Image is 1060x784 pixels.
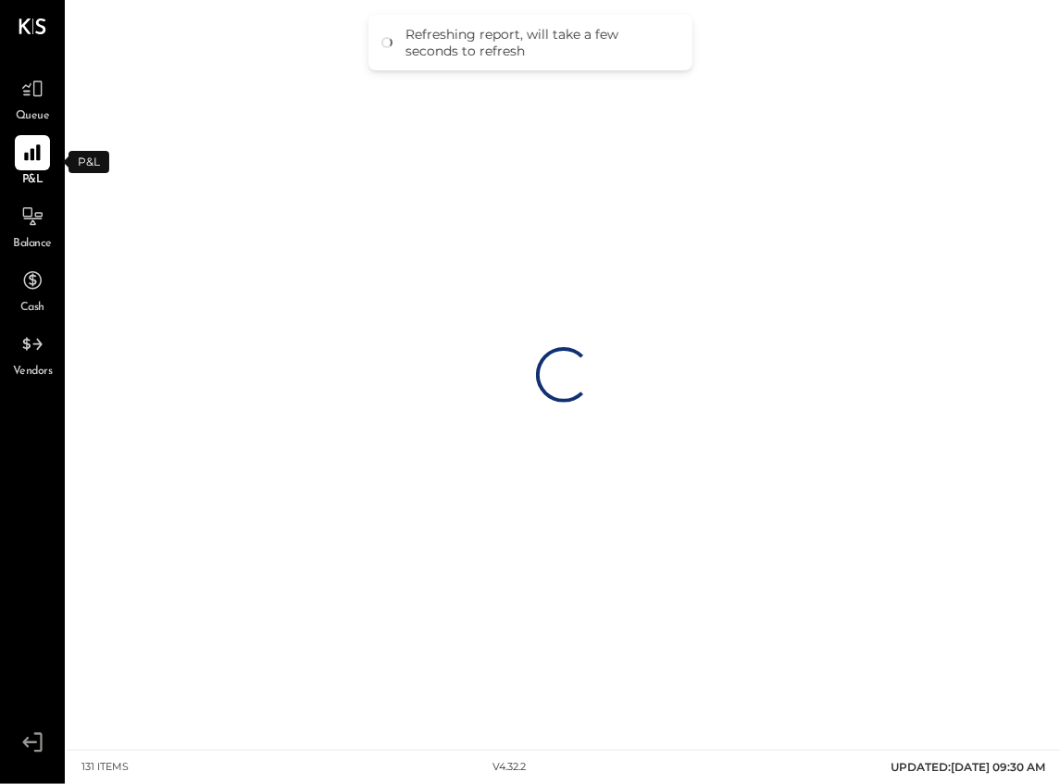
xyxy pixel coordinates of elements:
span: P&L [22,172,44,189]
div: v 4.32.2 [493,760,527,775]
a: Queue [1,71,64,125]
div: P&L [69,151,109,173]
span: Balance [13,236,52,253]
span: Cash [20,300,44,317]
div: 131 items [81,760,129,775]
a: Balance [1,199,64,253]
a: P&L [1,135,64,189]
span: Vendors [13,364,53,380]
a: Vendors [1,327,64,380]
span: Queue [16,108,50,125]
a: Cash [1,263,64,317]
div: Refreshing report, will take a few seconds to refresh [405,26,674,59]
span: UPDATED: [DATE] 09:30 AM [891,760,1045,774]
